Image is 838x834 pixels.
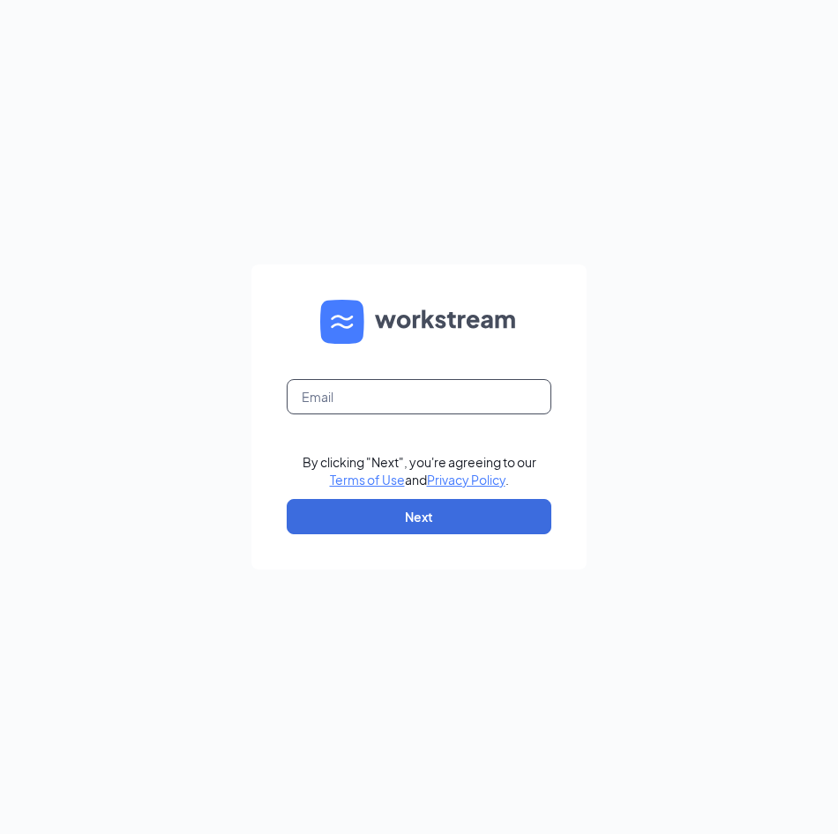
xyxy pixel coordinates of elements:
[427,472,505,488] a: Privacy Policy
[287,499,551,534] button: Next
[303,453,536,488] div: By clicking "Next", you're agreeing to our and .
[330,472,405,488] a: Terms of Use
[287,379,551,414] input: Email
[320,300,518,344] img: WS logo and Workstream text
